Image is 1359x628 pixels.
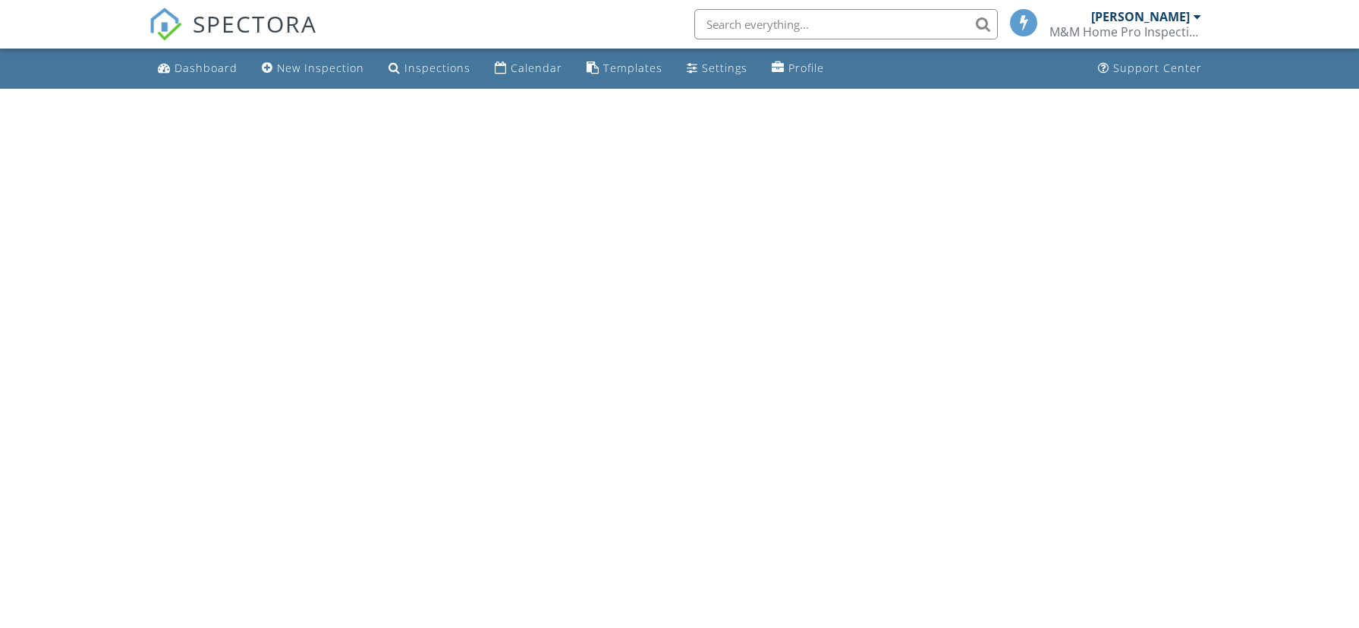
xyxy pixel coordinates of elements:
[175,61,238,75] div: Dashboard
[152,55,244,83] a: Dashboard
[256,55,370,83] a: New Inspection
[702,61,747,75] div: Settings
[681,55,753,83] a: Settings
[489,55,568,83] a: Calendar
[511,61,562,75] div: Calendar
[1049,24,1201,39] div: M&M Home Pro Inspections, PLLC
[404,61,470,75] div: Inspections
[788,61,824,75] div: Profile
[193,8,317,39] span: SPECTORA
[149,8,182,41] img: The Best Home Inspection Software - Spectora
[580,55,668,83] a: Templates
[149,20,317,52] a: SPECTORA
[1113,61,1202,75] div: Support Center
[382,55,477,83] a: Inspections
[766,55,830,83] a: Profile
[694,9,998,39] input: Search everything...
[1091,9,1190,24] div: [PERSON_NAME]
[1092,55,1208,83] a: Support Center
[277,61,364,75] div: New Inspection
[603,61,662,75] div: Templates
